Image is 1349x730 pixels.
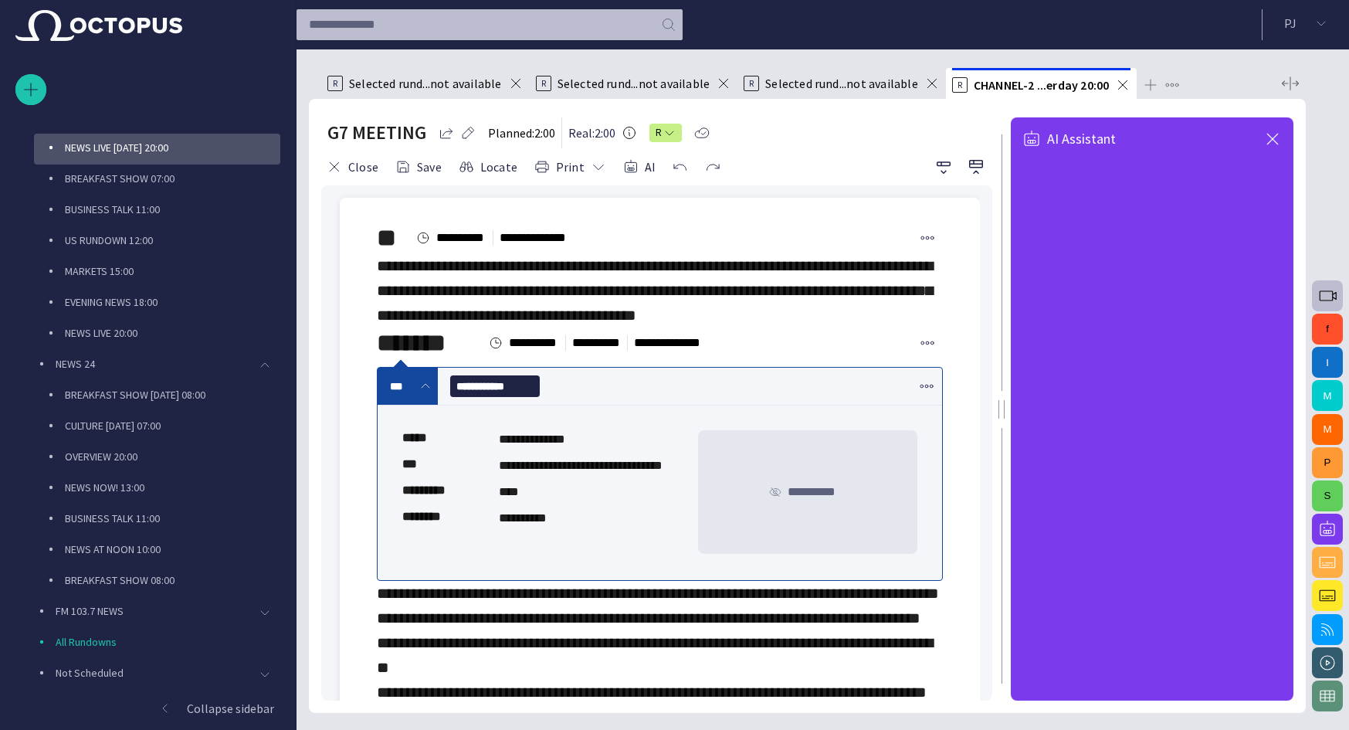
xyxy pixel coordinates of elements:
[25,628,280,659] div: All Rundowns
[530,68,738,99] div: RSelected rund...not available
[656,125,663,141] span: R
[327,121,426,145] h2: G7 MEETING
[34,474,280,504] div: NEWS NOW! 13:00
[15,10,182,41] img: Octopus News Room
[529,153,612,181] button: Print
[65,449,280,464] p: OVERVIEW 20:00
[649,119,682,147] button: R
[65,263,280,279] p: MARKETS 15:00
[65,387,280,402] p: BREAKFAST SHOW [DATE] 08:00
[1312,347,1343,378] button: I
[34,319,280,350] div: NEWS LIVE 20:00
[34,381,280,412] div: BREAKFAST SHOW [DATE] 08:00
[34,535,280,566] div: NEWS AT NOON 10:00
[327,76,343,91] p: R
[321,153,384,181] button: Close
[34,504,280,535] div: BUSINESS TALK 11:00
[536,76,551,91] p: R
[65,171,280,186] p: BREAKFAST SHOW 07:00
[34,443,280,474] div: OVERVIEW 20:00
[34,226,280,257] div: US RUNDOWN 12:00
[65,294,280,310] p: EVENING NEWS 18:00
[974,77,1110,93] span: CHANNEL-2 ...erday 20:00
[34,566,280,597] div: BREAKFAST SHOW 08:00
[34,412,280,443] div: CULTURE [DATE] 07:00
[34,134,280,165] div: NEWS LIVE [DATE] 20:00
[558,76,710,91] span: Selected rund...not available
[488,124,555,142] p: Planned: 2:00
[65,140,280,155] p: NEWS LIVE [DATE] 20:00
[65,511,280,526] p: BUSINESS TALK 11:00
[390,153,447,181] button: Save
[1312,414,1343,445] button: M
[1312,380,1343,411] button: M
[1272,9,1340,37] button: PJ
[321,68,530,99] div: RSelected rund...not available
[568,124,615,142] p: Real: 2:00
[946,68,1137,99] div: RCHANNEL-2 ...erday 20:00
[56,356,249,372] p: NEWS 24
[65,233,280,248] p: US RUNDOWN 12:00
[765,76,918,91] span: Selected rund...not available
[187,699,274,718] p: Collapse sidebar
[1011,161,1293,701] iframe: AI Assistant
[737,68,946,99] div: RSelected rund...not available
[34,257,280,288] div: MARKETS 15:00
[453,153,523,181] button: Locate
[1312,480,1343,511] button: S
[1312,314,1343,345] button: f
[56,603,249,619] p: FM 103.7 NEWS
[34,165,280,195] div: BREAKFAST SHOW 07:00
[65,202,280,217] p: BUSINESS TALK 11:00
[65,325,280,341] p: NEWS LIVE 20:00
[65,572,280,588] p: BREAKFAST SHOW 08:00
[56,665,249,681] p: Not Scheduled
[349,76,502,91] span: Selected rund...not available
[65,418,280,433] p: CULTURE [DATE] 07:00
[618,153,661,181] button: AI
[1284,14,1296,32] p: P J
[34,288,280,319] div: EVENING NEWS 18:00
[34,195,280,226] div: BUSINESS TALK 11:00
[744,76,759,91] p: R
[56,634,280,650] p: All Rundowns
[1312,447,1343,478] button: P
[1047,132,1116,146] span: AI Assistant
[65,542,280,557] p: NEWS AT NOON 10:00
[15,693,280,724] button: Collapse sidebar
[952,77,968,93] p: R
[65,480,280,495] p: NEWS NOW! 13:00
